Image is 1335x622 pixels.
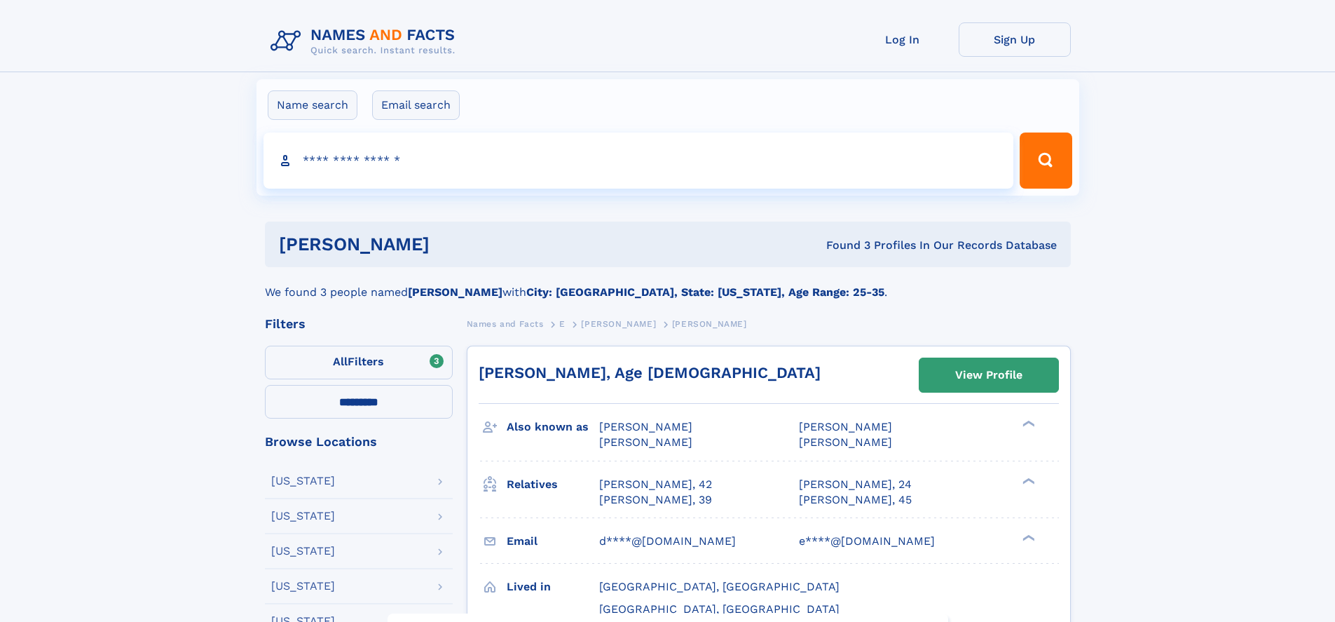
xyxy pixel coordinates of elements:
[333,355,348,368] span: All
[265,267,1071,301] div: We found 3 people named with .
[279,236,628,253] h1: [PERSON_NAME]
[959,22,1071,57] a: Sign Up
[507,415,599,439] h3: Also known as
[919,358,1058,392] a: View Profile
[526,285,884,299] b: City: [GEOGRAPHIC_DATA], State: [US_STATE], Age Range: 25-35
[581,319,656,329] span: [PERSON_NAME]
[799,420,892,433] span: [PERSON_NAME]
[1019,476,1036,485] div: ❯
[467,315,544,332] a: Names and Facts
[507,575,599,599] h3: Lived in
[559,319,566,329] span: E
[1019,419,1036,428] div: ❯
[955,359,1022,391] div: View Profile
[599,435,692,449] span: [PERSON_NAME]
[271,511,335,522] div: [US_STATE]
[271,475,335,487] div: [US_STATE]
[599,492,712,508] a: [PERSON_NAME], 39
[799,435,892,449] span: [PERSON_NAME]
[599,477,712,492] a: [PERSON_NAME], 42
[507,473,599,496] h3: Relatives
[271,546,335,557] div: [US_STATE]
[265,22,467,60] img: Logo Names and Facts
[1020,133,1072,189] button: Search Button
[628,238,1057,253] div: Found 3 Profiles In Our Records Database
[507,529,599,553] h3: Email
[581,315,656,332] a: [PERSON_NAME]
[847,22,959,57] a: Log In
[1019,533,1036,542] div: ❯
[271,581,335,592] div: [US_STATE]
[265,435,453,448] div: Browse Locations
[265,346,453,379] label: Filters
[265,318,453,330] div: Filters
[599,420,692,433] span: [PERSON_NAME]
[672,319,747,329] span: [PERSON_NAME]
[268,90,357,120] label: Name search
[799,492,912,508] a: [PERSON_NAME], 45
[559,315,566,332] a: E
[599,580,840,593] span: [GEOGRAPHIC_DATA], [GEOGRAPHIC_DATA]
[372,90,460,120] label: Email search
[408,285,502,299] b: [PERSON_NAME]
[263,133,1014,189] input: search input
[599,602,840,616] span: [GEOGRAPHIC_DATA], [GEOGRAPHIC_DATA]
[479,364,821,381] a: [PERSON_NAME], Age [DEMOGRAPHIC_DATA]
[799,477,912,492] a: [PERSON_NAME], 24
